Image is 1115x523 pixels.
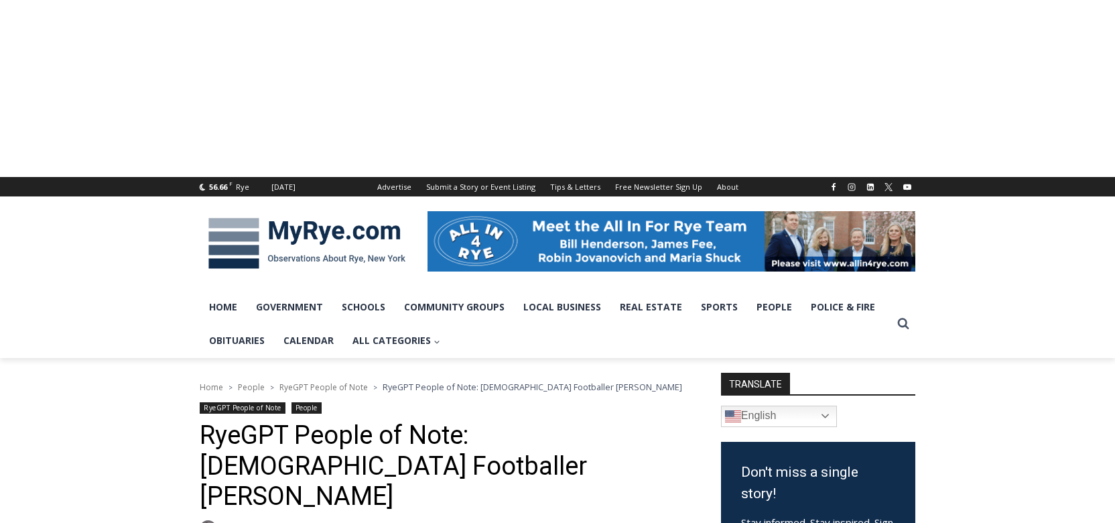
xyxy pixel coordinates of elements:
[200,209,414,278] img: MyRye.com
[229,180,233,187] span: F
[395,290,514,324] a: Community Groups
[228,383,233,392] span: >
[383,381,682,393] span: RyeGPT People of Note: [DEMOGRAPHIC_DATA] Footballer [PERSON_NAME]
[238,382,265,393] a: People
[747,290,801,324] a: People
[880,179,897,195] a: X
[710,177,746,196] a: About
[891,312,915,336] button: View Search Form
[844,179,860,195] a: Instagram
[741,462,895,504] h3: Don't miss a single story!
[200,382,223,393] a: Home
[543,177,608,196] a: Tips & Letters
[200,420,685,512] h1: RyeGPT People of Note: [DEMOGRAPHIC_DATA] Footballer [PERSON_NAME]
[200,290,891,358] nav: Primary Navigation
[419,177,543,196] a: Submit a Story or Event Listing
[200,402,285,414] a: RyeGPT People of Note
[236,181,249,193] div: Rye
[247,290,332,324] a: Government
[271,181,296,193] div: [DATE]
[428,211,915,272] img: All in for Rye
[279,382,368,393] a: RyeGPT People of Note
[373,383,377,392] span: >
[291,402,322,414] a: People
[200,324,274,357] a: Obituaries
[610,290,692,324] a: Real Estate
[343,324,450,357] a: All Categories
[801,290,884,324] a: Police & Fire
[862,179,878,195] a: Linkedin
[721,373,790,394] strong: TRANSLATE
[209,182,227,192] span: 56.66
[274,324,343,357] a: Calendar
[370,177,746,196] nav: Secondary Navigation
[608,177,710,196] a: Free Newsletter Sign Up
[826,179,842,195] a: Facebook
[899,179,915,195] a: YouTube
[270,383,274,392] span: >
[370,177,419,196] a: Advertise
[352,333,440,348] span: All Categories
[692,290,747,324] a: Sports
[725,408,741,424] img: en
[332,290,395,324] a: Schools
[200,380,685,394] nav: Breadcrumbs
[721,406,837,427] a: English
[514,290,610,324] a: Local Business
[200,290,247,324] a: Home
